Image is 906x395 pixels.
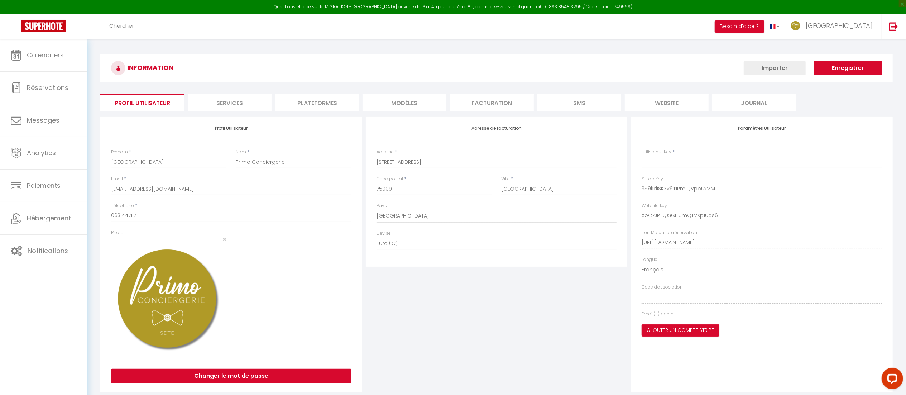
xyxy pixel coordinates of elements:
li: Journal [712,94,796,111]
span: Paiements [27,181,61,190]
span: Notifications [28,246,68,255]
li: Services [188,94,272,111]
img: logout [889,22,898,31]
iframe: LiveChat chat widget [876,365,906,395]
label: Photo [111,229,124,236]
label: Email [111,176,123,182]
button: Besoin d'aide ? [715,20,764,33]
label: Prénom [111,149,128,156]
h4: Paramètres Utilisateur [642,126,882,131]
label: Lien Moteur de réservation [642,229,697,236]
label: Langue [642,256,657,263]
img: ... [790,20,801,31]
button: Close [222,236,226,243]
button: Ajouter un compte Stripe [642,324,719,337]
img: 17460396428549.png [111,243,226,358]
a: Chercher [104,14,139,39]
label: Adresse [377,149,394,156]
li: Profil Utilisateur [100,94,184,111]
span: Chercher [109,22,134,29]
span: Analytics [27,148,56,157]
span: Réservations [27,83,68,92]
label: Téléphone [111,203,134,209]
label: Pays [377,203,387,209]
h4: Adresse de facturation [377,126,617,131]
button: Enregistrer [814,61,882,75]
li: Facturation [450,94,534,111]
li: Plateformes [275,94,359,111]
li: SMS [537,94,621,111]
span: Messages [27,116,59,125]
h3: INFORMATION [100,54,893,82]
a: en cliquant ici [510,4,540,10]
span: Calendriers [27,51,64,60]
label: Code d'association [642,284,683,291]
label: Code postal [377,176,403,182]
span: × [222,235,226,244]
label: Website key [642,203,667,209]
button: Changer le mot de passe [111,369,351,383]
label: SH apiKey [642,176,663,182]
img: Super Booking [21,20,66,32]
span: [GEOGRAPHIC_DATA] [806,21,873,30]
h4: Profil Utilisateur [111,126,351,131]
label: Utilisateur Key [642,149,671,156]
button: Importer [744,61,806,75]
a: ... [GEOGRAPHIC_DATA] [785,14,882,39]
span: Hébergement [27,214,71,223]
li: website [625,94,709,111]
label: Ville [501,176,510,182]
label: Devise [377,230,391,237]
label: Nom [236,149,246,156]
label: Email(s) parent [642,311,675,318]
li: MODÈLES [363,94,446,111]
